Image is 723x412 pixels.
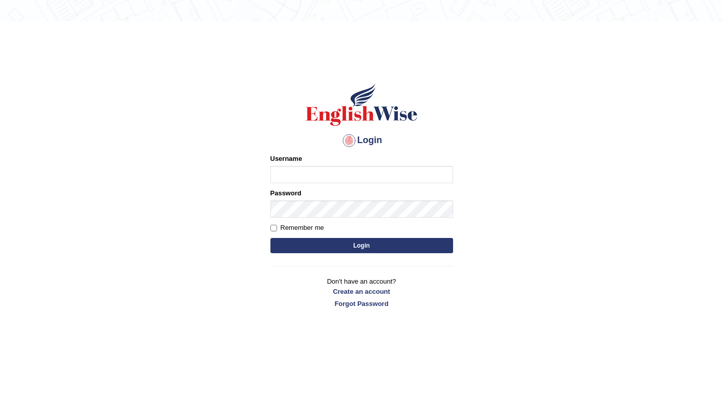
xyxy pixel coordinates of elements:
[270,154,302,163] label: Username
[270,287,453,296] a: Create an account
[270,277,453,308] p: Don't have an account?
[270,299,453,308] a: Forgot Password
[270,132,453,149] h4: Login
[270,238,453,253] button: Login
[270,225,277,231] input: Remember me
[270,188,301,198] label: Password
[270,223,324,233] label: Remember me
[304,82,420,127] img: Logo of English Wise sign in for intelligent practice with AI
